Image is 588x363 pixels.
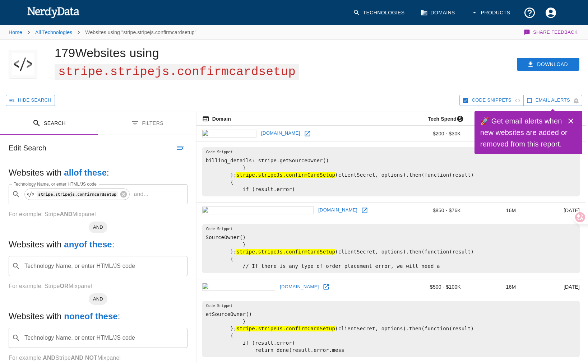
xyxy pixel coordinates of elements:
img: "stripe.stripejs.confirmcardsetup" logo [12,50,34,79]
h6: 🚀 Get email alerts when new websites are added or removed from this report. [480,115,568,150]
hl: stripe.stripeJs.confirmCardSetup [236,172,335,178]
td: $200 - $30K [408,126,467,141]
b: AND [43,355,55,361]
pre: etSourceOwner() } }; (clientSecret, options).then(function(result) { if (result.error) return don... [202,301,580,357]
hl: stripe.stripeJs.confirmCardSetup [236,326,335,331]
b: none of these [64,311,117,321]
p: Websites using "stripe.stripejs.confirmcardsetup" [85,29,196,36]
img: fitnessfood.com icon [202,283,275,291]
h1: 179 Websites using [55,46,299,78]
td: $850 - $76K [408,203,467,218]
a: [DOMAIN_NAME] [278,281,321,293]
button: Hide Search [6,95,55,106]
span: The registered domain name (i.e. "nerdydata.com"). [202,115,231,123]
span: Get email alerts with newly found website results. Click to enable. [536,96,570,104]
td: $500 - $100K [408,279,467,295]
img: completebatterysource.com icon [202,206,314,214]
p: For example: Stripe Mixpanel [9,210,187,219]
button: Download [517,58,579,71]
a: Open completebatterysource.com in new window [359,205,370,216]
button: Account Settings [540,2,561,23]
a: [DOMAIN_NAME] [316,205,359,216]
p: For example: Stripe Mixpanel [9,354,187,362]
button: Filters [98,112,196,135]
p: and ... [131,190,151,199]
b: any of these [64,239,112,249]
label: Technology Name, or enter HTML/JS code [14,181,97,187]
pre: SourceOwner() } }; (clientSecret, options).then(function(result) { // If there is any type of ord... [202,224,580,273]
td: [DATE] [522,203,585,218]
button: Close [564,114,578,128]
b: AND NOT [71,355,97,361]
a: [DOMAIN_NAME] [259,128,302,139]
span: AND [89,224,107,231]
b: AND [60,211,72,217]
td: [DATE] [522,279,585,295]
td: 16M [467,126,522,141]
span: AND [89,295,107,303]
button: Share Feedback [523,25,579,39]
a: All Technologies [35,29,72,35]
code: stripe.stripejs.confirmcardsetup [37,191,118,197]
a: Open fitnessfood.com in new window [321,281,332,292]
span: The estimated minimum and maximum annual tech spend each webpage has, based on the free, freemium... [418,115,467,123]
a: Home [9,29,22,35]
span: stripe.stripejs.confirmcardsetup [55,64,299,80]
p: For example: Stripe Mixpanel [9,282,187,290]
button: Get email alerts with newly found website results. Click to enable. [523,95,582,106]
div: stripe.stripejs.confirmcardsetup [24,189,130,200]
td: 16M [467,203,522,218]
span: Hide Code Snippets [472,96,511,104]
img: esmart.de icon [202,130,256,138]
img: NerdyData.com [27,5,80,19]
a: Domains [416,2,461,23]
pre: billing_details: stripe.getSourceOwner() } }; (clientSecret, options).then(function(result) { if ... [202,147,580,196]
h6: Edit Search [9,142,46,154]
a: Technologies [349,2,411,23]
h5: Websites with : [9,311,187,322]
button: Products [467,2,516,23]
h5: Websites with : [9,167,187,178]
hl: stripe.stripeJs.confirmCardSetup [236,249,335,255]
b: OR [60,283,68,289]
button: Support and Documentation [519,2,540,23]
button: Hide Code Snippets [459,95,523,106]
a: Open esmart.de in new window [302,128,313,139]
td: 16M [467,279,522,295]
h5: Websites with : [9,239,187,250]
nav: breadcrumb [9,25,196,39]
b: all of these [64,168,107,177]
